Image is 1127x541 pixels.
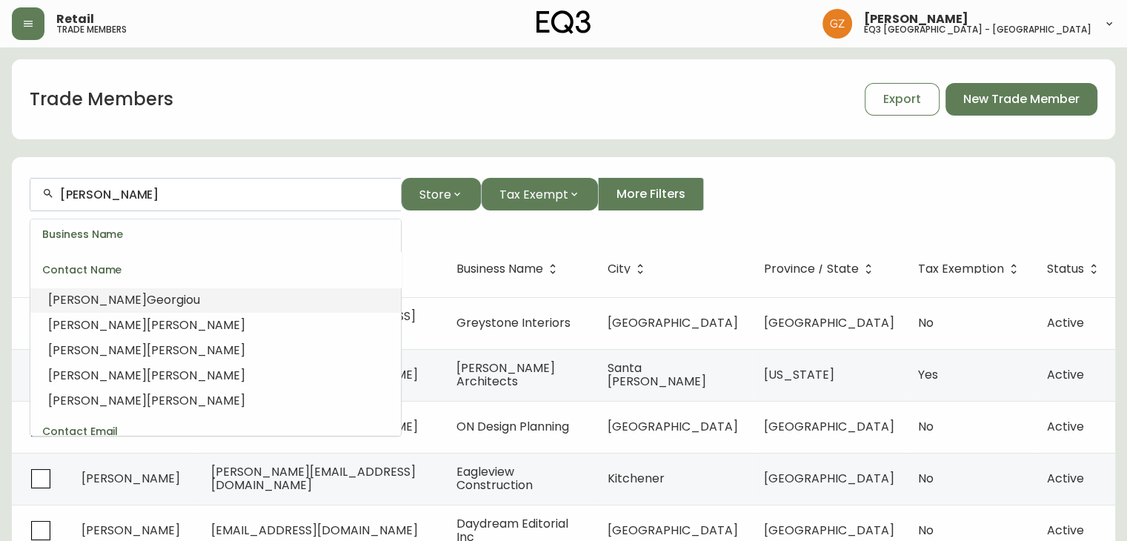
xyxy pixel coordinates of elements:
span: Santa [PERSON_NAME] [608,359,706,390]
span: Eagleview Construction [456,463,533,494]
span: Retail [56,13,94,25]
span: Active [1047,366,1084,383]
div: Contact Email [30,414,401,449]
span: [PERSON_NAME] [147,316,245,333]
span: No [918,418,934,435]
span: New Trade Member [963,91,1080,107]
span: City [608,262,650,276]
span: [GEOGRAPHIC_DATA] [608,418,738,435]
span: [PERSON_NAME][EMAIL_ADDRESS][DOMAIN_NAME] [211,463,416,494]
div: Business Name [30,216,401,252]
span: [PERSON_NAME] [147,367,245,384]
span: Province / State [764,262,878,276]
button: More Filters [598,178,704,210]
span: [PERSON_NAME] [147,342,245,359]
span: Active [1047,470,1084,487]
span: Export [883,91,921,107]
span: [PERSON_NAME] [48,367,147,384]
button: Tax Exempt [481,178,598,210]
img: 78875dbee59462ec7ba26e296000f7de [822,9,852,39]
span: [GEOGRAPHIC_DATA] [764,314,894,331]
span: Status [1047,265,1084,273]
span: [PERSON_NAME] [48,392,147,409]
span: [PERSON_NAME] [82,470,180,487]
span: Active [1047,314,1084,331]
span: [PERSON_NAME] [48,291,147,308]
span: [PERSON_NAME] [147,392,245,409]
span: [GEOGRAPHIC_DATA] [608,314,738,331]
span: No [918,522,934,539]
span: No [918,314,934,331]
span: Greystone Interiors [456,314,571,331]
button: New Trade Member [945,83,1097,116]
span: Active [1047,418,1084,435]
button: Store [401,178,481,210]
h5: eq3 [GEOGRAPHIC_DATA] - [GEOGRAPHIC_DATA] [864,25,1091,34]
span: [PERSON_NAME] Architects [456,359,555,390]
span: No [918,470,934,487]
input: Search [60,187,389,202]
span: Business Name [456,262,562,276]
span: [GEOGRAPHIC_DATA] [608,522,738,539]
h1: Trade Members [30,87,173,112]
span: ON Design Planning [456,418,569,435]
span: [PERSON_NAME] [48,316,147,333]
span: City [608,265,631,273]
span: [GEOGRAPHIC_DATA] [764,522,894,539]
span: Status [1047,262,1103,276]
span: [PERSON_NAME] [82,522,180,539]
span: Store [419,185,451,204]
span: Active [1047,522,1084,539]
span: [EMAIL_ADDRESS][DOMAIN_NAME] [211,522,418,539]
span: Business Name [456,265,543,273]
span: [PERSON_NAME] [48,342,147,359]
h5: trade members [56,25,127,34]
span: Georgiou [147,291,200,308]
span: [US_STATE] [764,366,834,383]
span: More Filters [616,186,685,202]
span: [PERSON_NAME] [864,13,968,25]
span: Tax Exemption [918,262,1023,276]
span: Kitchener [608,470,665,487]
span: Province / State [764,265,859,273]
span: Yes [918,366,938,383]
div: Contact Name [30,252,401,288]
button: Export [865,83,940,116]
span: [GEOGRAPHIC_DATA] [764,470,894,487]
img: logo [536,10,591,34]
span: [GEOGRAPHIC_DATA] [764,418,894,435]
span: Tax Exemption [918,265,1004,273]
span: Tax Exempt [499,185,568,204]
